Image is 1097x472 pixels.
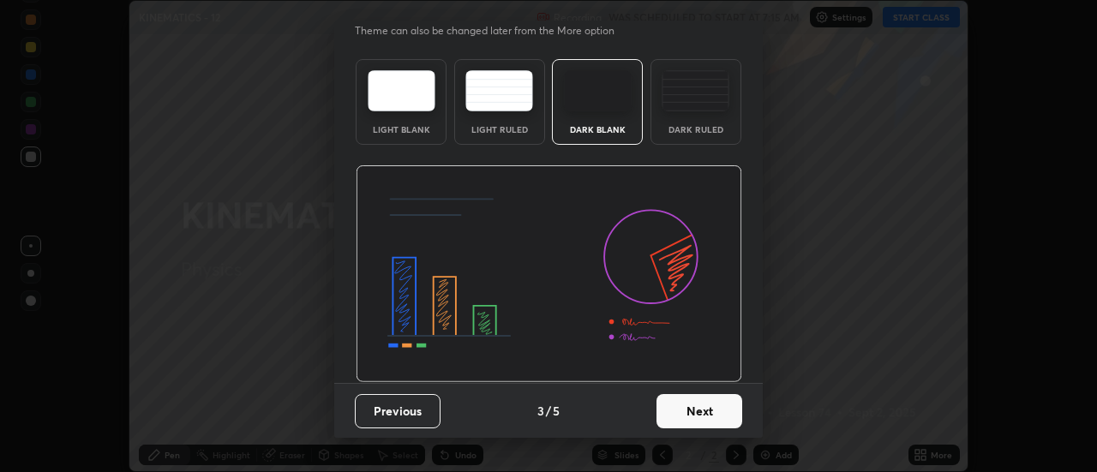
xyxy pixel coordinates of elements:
p: Theme can also be changed later from the More option [355,23,632,39]
img: darkThemeBanner.d06ce4a2.svg [356,165,742,383]
h4: / [546,402,551,420]
img: lightTheme.e5ed3b09.svg [368,70,435,111]
h4: 3 [537,402,544,420]
button: Previous [355,394,441,428]
div: Dark Ruled [662,125,730,134]
img: darkTheme.f0cc69e5.svg [564,70,632,111]
div: Dark Blank [563,125,632,134]
h4: 5 [553,402,560,420]
div: Light Blank [367,125,435,134]
img: darkRuledTheme.de295e13.svg [662,70,729,111]
button: Next [656,394,742,428]
div: Light Ruled [465,125,534,134]
img: lightRuledTheme.5fabf969.svg [465,70,533,111]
